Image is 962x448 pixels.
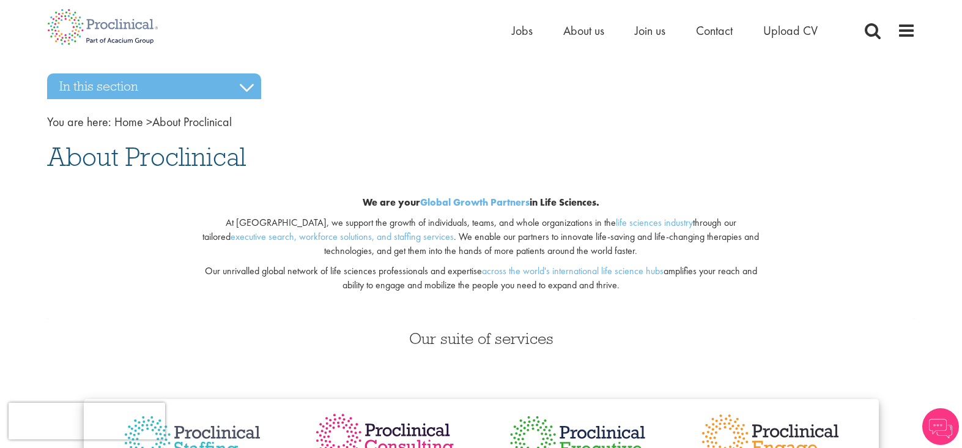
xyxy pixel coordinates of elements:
[482,264,664,277] a: across the world's international life science hubs
[763,23,818,39] a: Upload CV
[231,230,454,243] a: executive search, workforce solutions, and staffing services
[696,23,733,39] a: Contact
[146,114,152,130] span: >
[616,216,693,229] a: life sciences industry
[47,114,111,130] span: You are here:
[47,330,916,346] h3: Our suite of services
[114,114,232,130] span: About Proclinical
[512,23,533,39] a: Jobs
[922,408,959,445] img: Chatbot
[114,114,143,130] a: breadcrumb link to Home
[420,196,530,209] a: Global Growth Partners
[635,23,665,39] a: Join us
[563,23,604,39] a: About us
[194,216,768,258] p: At [GEOGRAPHIC_DATA], we support the growth of individuals, teams, and whole organizations in the...
[194,264,768,293] p: Our unrivalled global network of life sciences professionals and expertise amplifies your reach a...
[9,403,165,439] iframe: reCAPTCHA
[47,73,261,99] h3: In this section
[47,140,246,173] span: About Proclinical
[363,196,599,209] b: We are your in Life Sciences.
